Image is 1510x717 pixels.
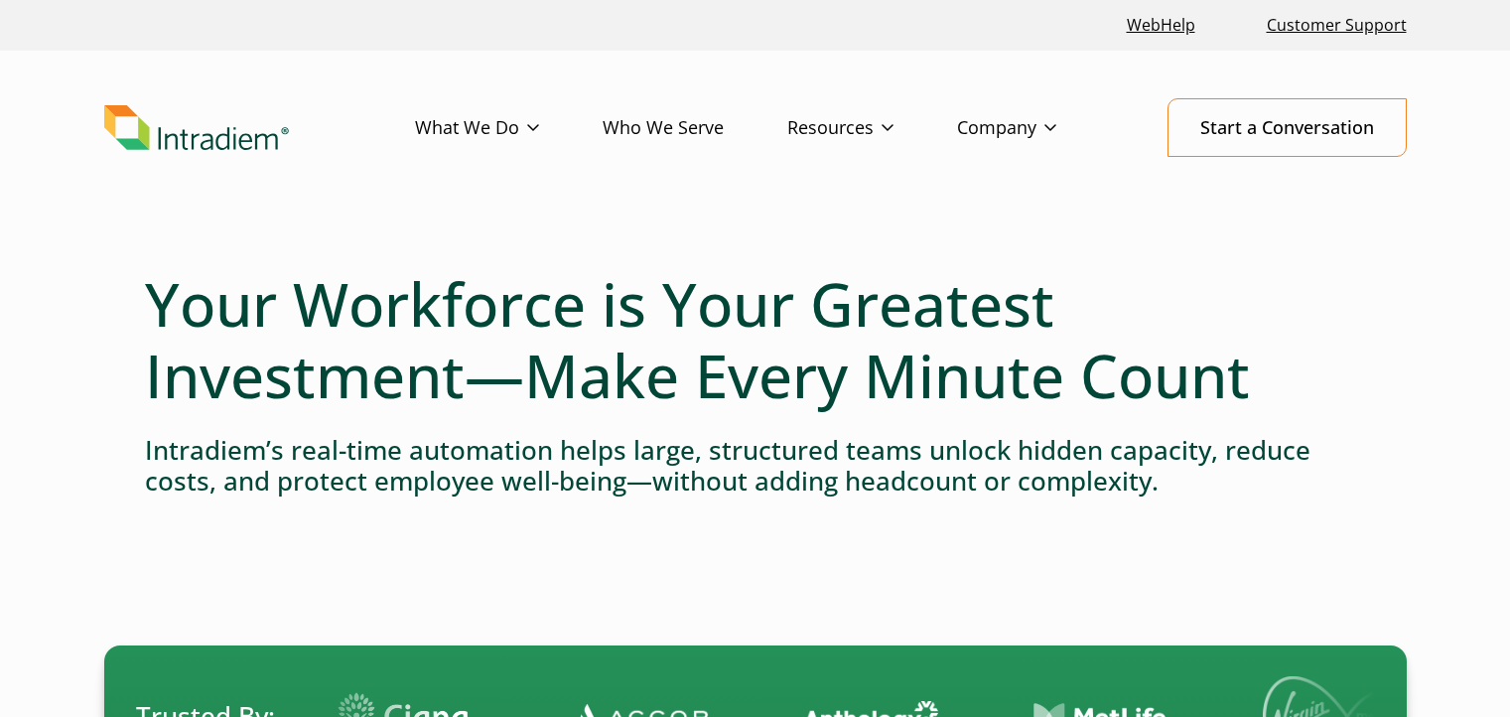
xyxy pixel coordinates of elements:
[787,99,957,157] a: Resources
[145,268,1366,411] h1: Your Workforce is Your Greatest Investment—Make Every Minute Count
[145,435,1366,497] h4: Intradiem’s real-time automation helps large, structured teams unlock hidden capacity, reduce cos...
[415,99,603,157] a: What We Do
[603,99,787,157] a: Who We Serve
[1167,98,1407,157] a: Start a Conversation
[104,105,289,151] img: Intradiem
[1259,4,1415,47] a: Customer Support
[1119,4,1203,47] a: Link opens in a new window
[957,99,1120,157] a: Company
[104,105,415,151] a: Link to homepage of Intradiem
